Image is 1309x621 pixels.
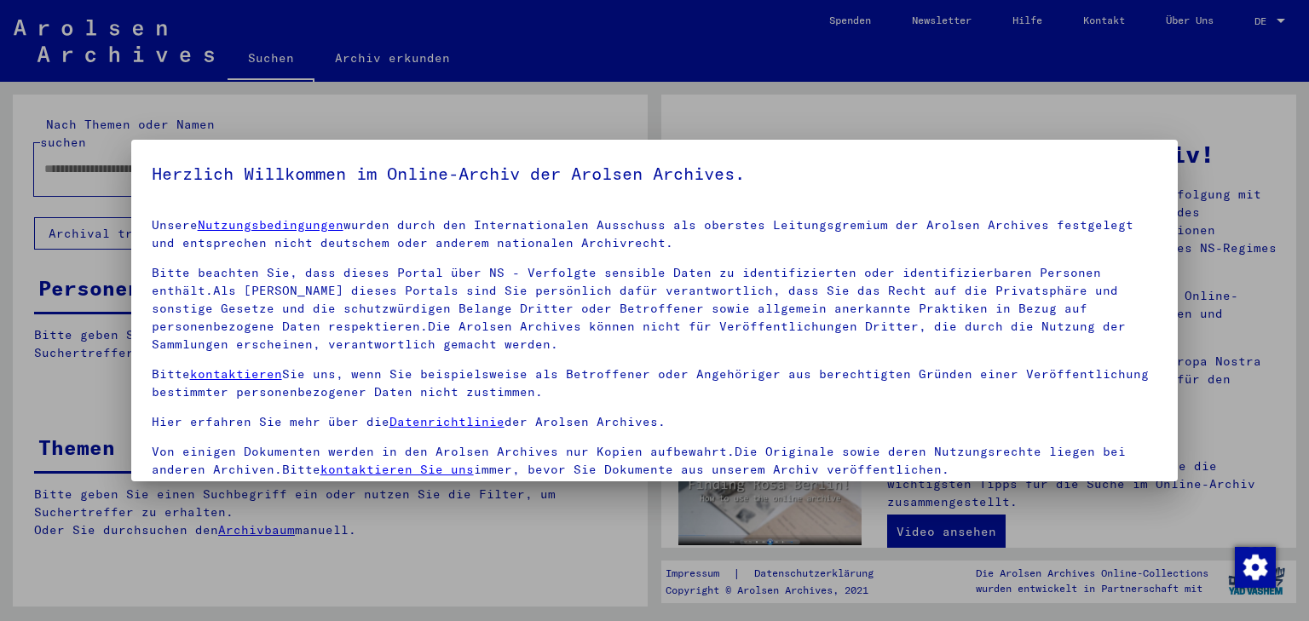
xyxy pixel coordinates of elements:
p: Unsere wurden durch den Internationalen Ausschuss als oberstes Leitungsgremium der Arolsen Archiv... [152,216,1158,252]
a: kontaktieren [190,366,282,382]
p: Hier erfahren Sie mehr über die der Arolsen Archives. [152,413,1158,431]
h5: Herzlich Willkommen im Online-Archiv der Arolsen Archives. [152,160,1158,187]
img: Zustimmung ändern [1235,547,1276,588]
p: Bitte beachten Sie, dass dieses Portal über NS - Verfolgte sensible Daten zu identifizierten oder... [152,264,1158,354]
a: Nutzungsbedingungen [198,217,343,233]
p: Von einigen Dokumenten werden in den Arolsen Archives nur Kopien aufbewahrt.Die Originale sowie d... [152,443,1158,479]
a: kontaktieren Sie uns [320,462,474,477]
p: Bitte Sie uns, wenn Sie beispielsweise als Betroffener oder Angehöriger aus berechtigten Gründen ... [152,365,1158,401]
a: Datenrichtlinie [389,414,505,429]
